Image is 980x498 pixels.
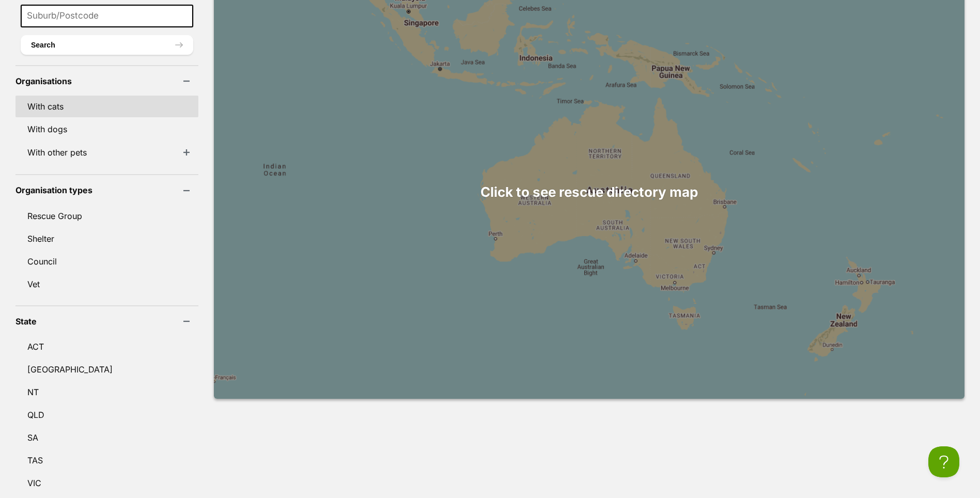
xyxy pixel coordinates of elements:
[15,118,198,140] a: With dogs
[21,35,193,55] button: Search
[15,251,198,272] a: Council
[15,472,198,494] a: VIC
[21,5,193,27] input: Suburb/Postcode
[15,205,198,227] a: Rescue Group
[15,317,198,326] header: State
[15,359,198,380] a: [GEOGRAPHIC_DATA]
[15,228,198,250] a: Shelter
[15,427,198,448] a: SA
[928,446,959,477] iframe: Help Scout Beacon - Open
[15,273,198,295] a: Vet
[15,449,198,471] a: TAS
[15,141,198,164] li: With other pets
[15,76,198,86] header: Organisations
[15,96,198,117] a: With cats
[15,336,198,357] a: ACT
[15,381,198,403] a: NT
[15,185,198,195] header: Organisation types
[15,404,198,426] a: QLD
